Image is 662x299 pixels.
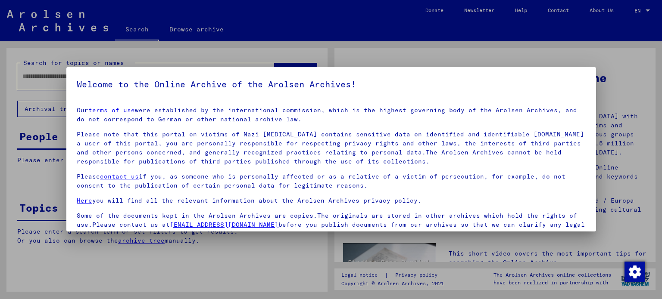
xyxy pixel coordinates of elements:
p: Please note that this portal on victims of Nazi [MEDICAL_DATA] contains sensitive data on identif... [77,130,586,166]
a: [EMAIL_ADDRESS][DOMAIN_NAME] [170,221,278,228]
a: contact us [100,173,139,180]
p: you will find all the relevant information about the Arolsen Archives privacy policy. [77,196,586,205]
a: Here [77,197,92,204]
p: Please if you, as someone who is personally affected or as a relative of a victim of persecution,... [77,172,586,190]
h5: Welcome to the Online Archive of the Arolsen Archives! [77,77,586,91]
img: Change consent [625,262,645,282]
a: terms of use [88,106,135,114]
p: Our were established by the international commission, which is the highest governing body of the ... [77,106,586,124]
p: Some of the documents kept in the Arolsen Archives are copies.The originals are stored in other a... [77,211,586,238]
